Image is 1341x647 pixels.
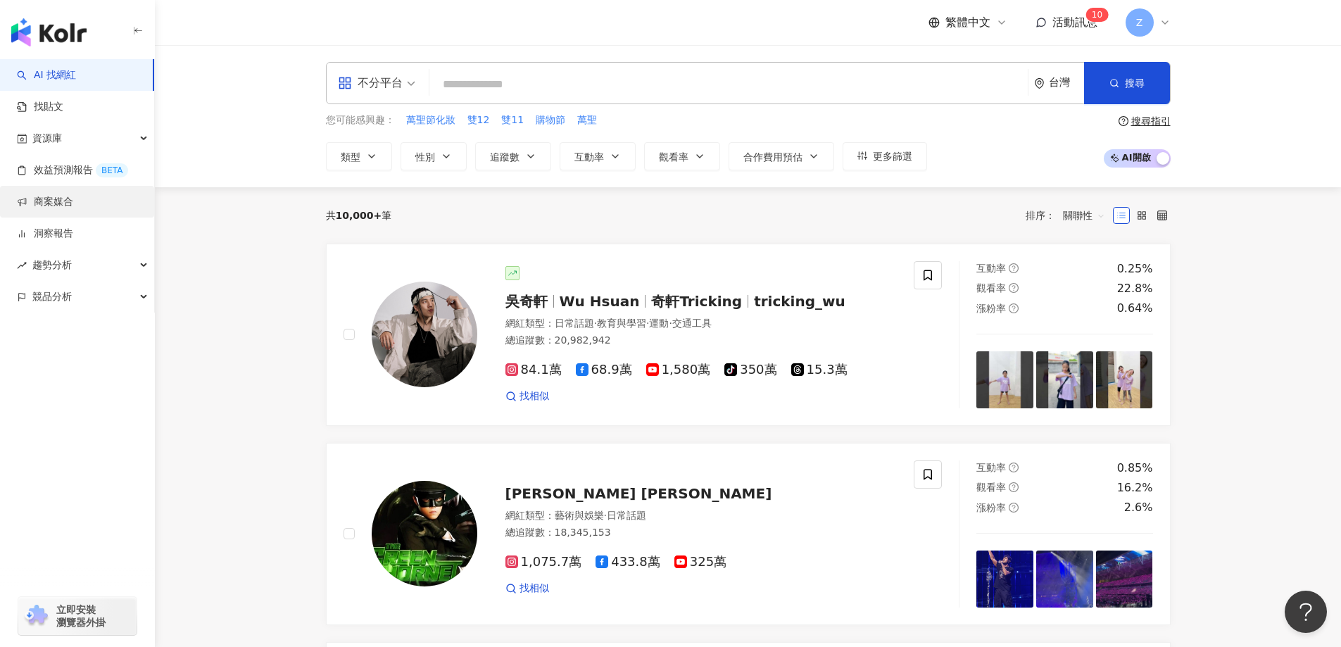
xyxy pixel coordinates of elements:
img: logo [11,18,87,46]
span: [PERSON_NAME] [PERSON_NAME] [505,485,772,502]
span: 日常話題 [607,510,646,521]
span: 奇軒Tricking [651,293,742,310]
img: post-image [1096,351,1153,408]
span: 雙11 [501,113,524,127]
span: 68.9萬 [576,363,632,377]
span: 互動率 [574,151,604,163]
span: 教育與學習 [597,318,646,329]
div: 不分平台 [338,72,403,94]
span: 1,580萬 [646,363,711,377]
div: 0.64% [1117,301,1153,316]
sup: 10 [1086,8,1108,22]
span: · [669,318,672,329]
span: Z [1136,15,1143,30]
button: 合作費用預估 [729,142,834,170]
span: 漲粉率 [976,303,1006,314]
span: 您可能感興趣： [326,113,395,127]
span: · [594,318,597,329]
span: 1 [1092,10,1097,20]
span: 找相似 [520,582,549,596]
div: 2.6% [1124,500,1153,515]
span: question-circle [1009,463,1019,472]
a: chrome extension立即安裝 瀏覽器外掛 [18,597,137,635]
span: 趨勢分析 [32,249,72,281]
span: rise [17,260,27,270]
span: 性別 [415,151,435,163]
div: 排序： [1026,204,1113,227]
div: 總追蹤數 ： 18,345,153 [505,526,898,540]
span: 325萬 [674,555,726,570]
span: question-circle [1009,263,1019,273]
span: · [646,318,649,329]
div: 22.8% [1117,281,1153,296]
span: question-circle [1009,283,1019,293]
a: 找相似 [505,582,549,596]
img: post-image [976,351,1033,408]
button: 觀看率 [644,142,720,170]
img: KOL Avatar [372,282,477,387]
div: 16.2% [1117,480,1153,496]
span: 雙12 [467,113,490,127]
span: appstore [338,76,352,90]
span: 互動率 [976,462,1006,473]
span: question-circle [1009,503,1019,513]
span: 10,000+ [336,210,382,221]
span: tricking_wu [754,293,845,310]
div: 0.25% [1117,261,1153,277]
img: post-image [976,551,1033,608]
a: 洞察報告 [17,227,73,241]
button: 萬聖 [577,113,598,128]
span: 活動訊息 [1052,15,1097,29]
span: 找相似 [520,389,549,403]
img: post-image [1036,351,1093,408]
span: 類型 [341,151,360,163]
span: 1,075.7萬 [505,555,582,570]
span: question-circle [1009,482,1019,492]
span: 合作費用預估 [743,151,802,163]
div: 網紅類型 ： [505,317,898,331]
button: 性別 [401,142,467,170]
span: 追蹤數 [490,151,520,163]
a: 商案媒合 [17,195,73,209]
span: 0 [1097,10,1103,20]
div: 共 筆 [326,210,392,221]
button: 雙11 [500,113,524,128]
button: 追蹤數 [475,142,551,170]
button: 互動率 [560,142,636,170]
button: 類型 [326,142,392,170]
span: 關聯性 [1063,204,1105,227]
div: 台灣 [1049,77,1084,89]
button: 萬聖節化妝 [405,113,456,128]
span: 互動率 [976,263,1006,274]
span: · [604,510,607,521]
span: 觀看率 [976,282,1006,294]
span: 購物節 [536,113,565,127]
img: post-image [1036,551,1093,608]
a: KOL Avatar[PERSON_NAME] [PERSON_NAME]網紅類型：藝術與娛樂·日常話題總追蹤數：18,345,1531,075.7萬433.8萬325萬找相似互動率questi... [326,443,1171,625]
iframe: Help Scout Beacon - Open [1285,591,1327,633]
span: 交通工具 [672,318,712,329]
img: post-image [1096,551,1153,608]
span: 日常話題 [555,318,594,329]
span: 吳奇軒 [505,293,548,310]
a: searchAI 找網紅 [17,68,76,82]
span: question-circle [1009,303,1019,313]
a: 效益預測報告BETA [17,163,128,177]
button: 更多篩選 [843,142,927,170]
div: 總追蹤數 ： 20,982,942 [505,334,898,348]
span: 立即安裝 瀏覽器外掛 [56,603,106,629]
span: 資源庫 [32,123,62,154]
button: 購物節 [535,113,566,128]
a: 找貼文 [17,100,63,114]
div: 搜尋指引 [1131,115,1171,127]
span: 觀看率 [976,482,1006,493]
div: 網紅類型 ： [505,509,898,523]
a: KOL Avatar吳奇軒Wu Hsuan奇軒Trickingtricking_wu網紅類型：日常話題·教育與學習·運動·交通工具總追蹤數：20,982,94284.1萬68.9萬1,580萬3... [326,244,1171,426]
span: 萬聖 [577,113,597,127]
span: 觀看率 [659,151,688,163]
span: question-circle [1119,116,1128,126]
div: 0.85% [1117,460,1153,476]
span: 藝術與娛樂 [555,510,604,521]
span: 漲粉率 [976,502,1006,513]
span: 350萬 [724,363,776,377]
